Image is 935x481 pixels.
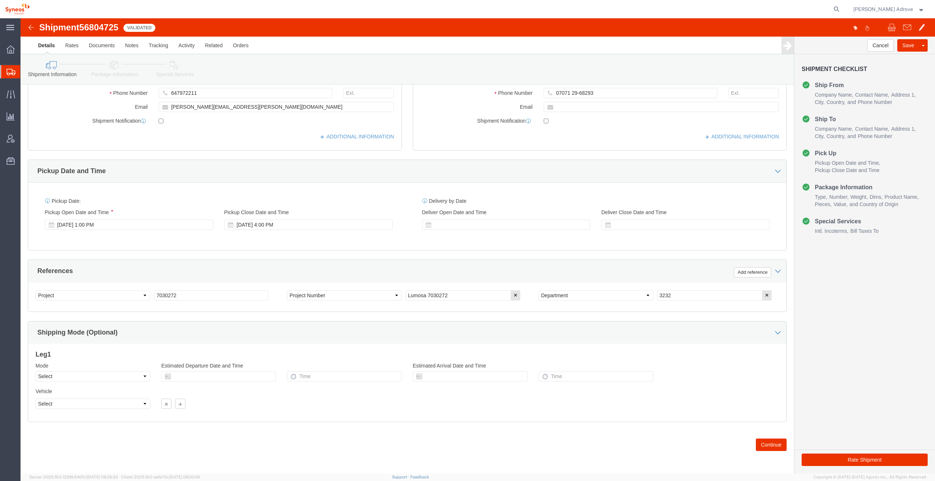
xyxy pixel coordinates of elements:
button: [PERSON_NAME] Adrove [853,5,925,14]
span: Copyright © [DATE]-[DATE] Agistix Inc., All Rights Reserved [813,474,926,480]
span: [DATE] 08:00:06 [169,475,200,479]
a: Feedback [410,475,429,479]
img: logo [5,4,30,15]
a: Support [392,475,410,479]
span: Server: 2025.19.0-1259b540fc1 [29,475,118,479]
span: Irene Perez Adrove [853,5,913,13]
span: [DATE] 08:26:33 [87,475,118,479]
span: Client: 2025.19.0-aefe70c [121,475,200,479]
iframe: FS Legacy Container [21,18,935,473]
